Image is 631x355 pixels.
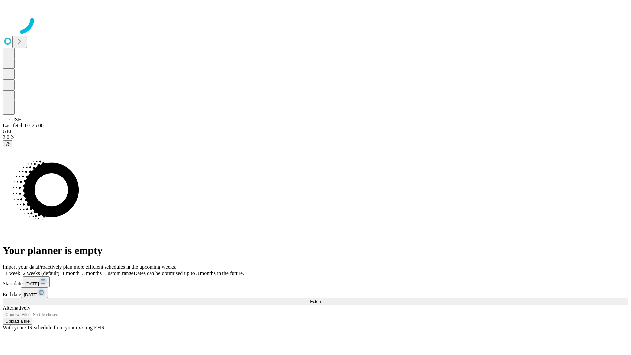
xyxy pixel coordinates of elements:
[24,292,37,297] span: [DATE]
[3,325,105,330] span: With your OR schedule from your existing EHR
[25,281,39,286] span: [DATE]
[23,271,59,276] span: 2 weeks (default)
[5,141,10,146] span: @
[3,245,628,257] h1: Your planner is empty
[134,271,244,276] span: Dates can be optimized up to 3 months in the future.
[82,271,102,276] span: 3 months
[3,123,44,128] span: Last fetch: 07:26:00
[9,117,22,122] span: GJSH
[62,271,80,276] span: 1 month
[3,140,12,147] button: @
[21,287,48,298] button: [DATE]
[3,298,628,305] button: Fetch
[104,271,133,276] span: Custom range
[38,264,176,270] span: Proactively plan more efficient schedules in the upcoming weeks.
[3,134,628,140] div: 2.0.241
[3,276,628,287] div: Start date
[3,318,32,325] button: Upload a file
[5,271,20,276] span: 1 week
[3,305,30,311] span: Alternatively
[23,276,50,287] button: [DATE]
[310,299,321,304] span: Fetch
[3,287,628,298] div: End date
[3,129,628,134] div: GEI
[3,264,38,270] span: Import your data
